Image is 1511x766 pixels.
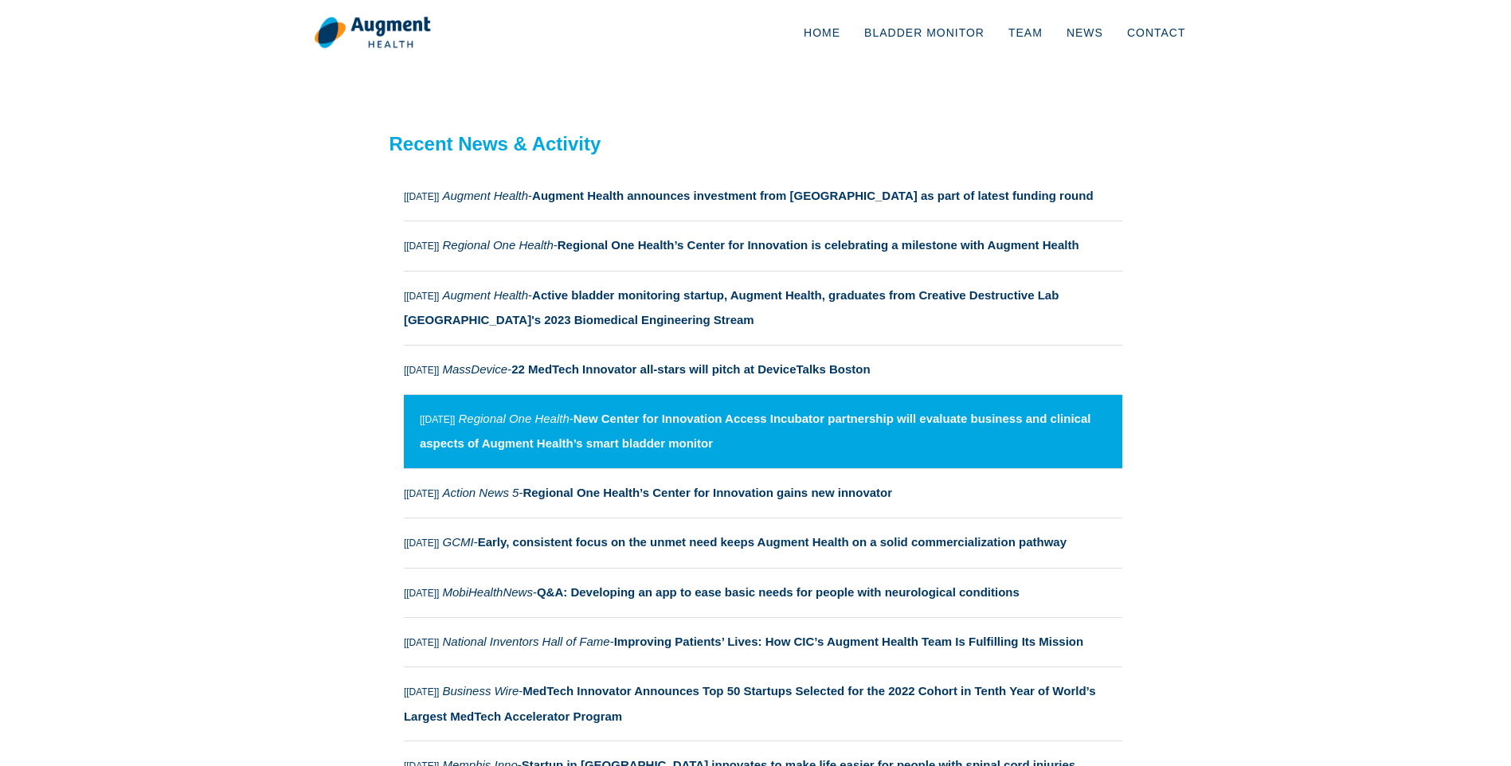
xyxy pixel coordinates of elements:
small: [[DATE]] [404,191,439,202]
a: [[DATE]] MassDevice-22 MedTech Innovator all-stars will pitch at DeviceTalks Boston [404,346,1122,394]
i: GCMI [443,535,474,549]
a: [[DATE]] Business Wire-MedTech Innovator Announces Top 50 Startups Selected for the 2022 Cohort i... [404,667,1122,741]
a: [[DATE]] Action News 5-Regional One Health’s Center for Innovation gains new innovator [404,469,1122,518]
i: Augment Health [443,288,529,302]
small: [[DATE]] [404,686,439,698]
i: Augment Health [443,189,529,202]
i: Business Wire [443,684,519,698]
a: [[DATE]] GCMI-Early, consistent focus on the unmet need keeps Augment Health on a solid commercia... [404,518,1122,567]
i: National Inventors Hall of Fame [443,635,610,648]
small: [[DATE]] [404,365,439,376]
img: logo [314,16,431,49]
a: News [1055,6,1115,59]
small: [[DATE]] [404,291,439,302]
a: [[DATE]] Regional One Health-Regional One Health’s Center for Innovation is celebrating a milesto... [404,221,1122,270]
small: [[DATE]] [404,488,439,499]
i: MobiHealthNews [443,585,533,599]
a: [[DATE]] Regional One Health-New Center for Innovation Access Incubator partnership will evaluate... [404,395,1122,468]
strong: 22 MedTech Innovator all-stars will pitch at DeviceTalks Boston [511,362,870,376]
i: Action News 5 [443,486,519,499]
a: [[DATE]] MobiHealthNews-Q&A: Developing an app to ease basic needs for people with neurological c... [404,569,1122,617]
strong: Regional One Health’s Center for Innovation gains new innovator [523,486,892,499]
strong: MedTech Innovator Announces Top 50 Startups Selected for the 2022 Cohort in Tenth Year of World’s... [404,684,1096,722]
small: [[DATE]] [404,588,439,599]
small: [[DATE]] [404,240,439,252]
strong: Augment Health announces investment from [GEOGRAPHIC_DATA] as part of latest funding round [532,189,1094,202]
a: Bladder Monitor [852,6,996,59]
strong: Improving Patients’ Lives: How CIC’s Augment Health Team Is Fulfilling Its Mission [614,635,1084,648]
a: [[DATE]] Augment Health-Active bladder monitoring startup, Augment Health, graduates from Creativ... [404,272,1122,345]
small: [[DATE]] [404,537,439,549]
strong: New Center for Innovation Access Incubator partnership will evaluate business and clinical aspect... [420,412,1091,450]
small: [[DATE]] [404,637,439,648]
i: Regional One Health [443,238,554,252]
small: [[DATE]] [420,414,455,425]
strong: Active bladder monitoring startup, Augment Health, graduates from Creative Destructive Lab [GEOGR... [404,288,1059,326]
strong: Q&A: Developing an app to ease basic needs for people with neurological conditions [537,585,1020,599]
i: Regional One Health [459,412,570,425]
strong: Regional One Health’s Center for Innovation is celebrating a milestone with Augment Health [558,238,1079,252]
a: [[DATE]] National Inventors Hall of Fame-Improving Patients’ Lives: How CIC’s Augment Health Team... [404,618,1122,666]
a: Contact [1115,6,1198,59]
a: [[DATE]] Augment Health-Augment Health announces investment from [GEOGRAPHIC_DATA] as part of lat... [404,172,1122,221]
a: Home [792,6,852,59]
strong: Early, consistent focus on the unmet need keeps Augment Health on a solid commercialization pathway [478,535,1067,549]
i: MassDevice [443,362,508,376]
a: Team [996,6,1055,59]
h2: Recent News & Activity [389,133,1122,156]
